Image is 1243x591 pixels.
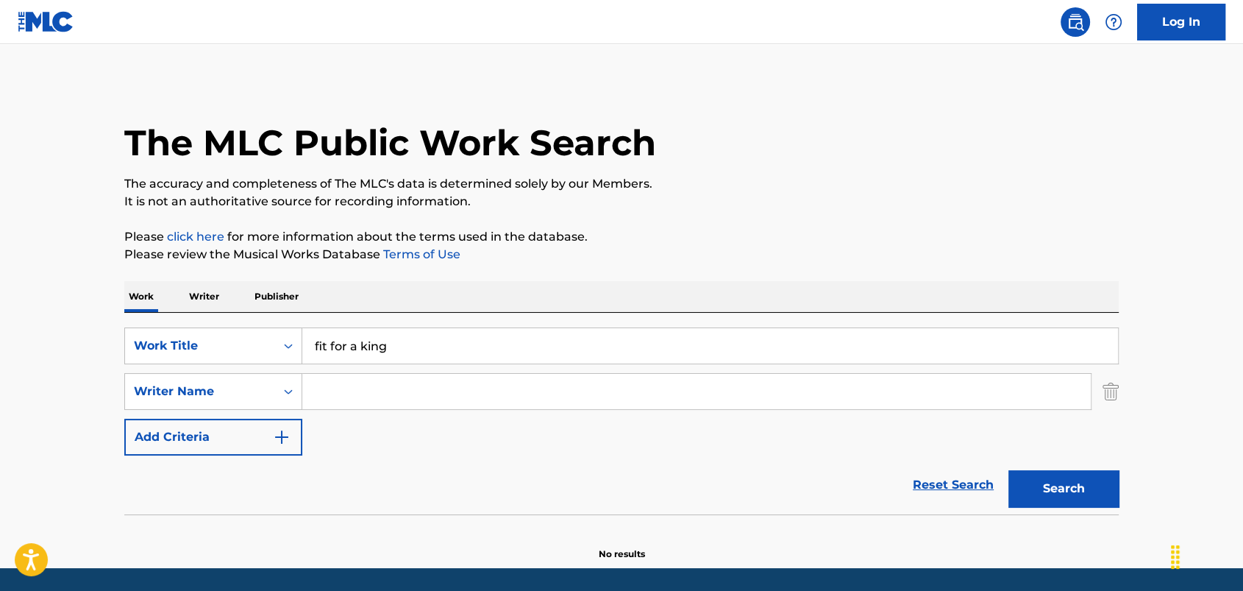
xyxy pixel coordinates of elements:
[1164,535,1187,579] div: Drag
[124,121,656,165] h1: The MLC Public Work Search
[124,281,158,312] p: Work
[1137,4,1225,40] a: Log In
[905,469,1001,501] a: Reset Search
[124,328,1119,514] form: Search Form
[124,193,1119,210] p: It is not an authoritative source for recording information.
[124,419,302,456] button: Add Criteria
[1169,520,1243,591] iframe: Chat Widget
[124,228,1119,246] p: Please for more information about the terms used in the database.
[134,383,266,400] div: Writer Name
[124,175,1119,193] p: The accuracy and completeness of The MLC's data is determined solely by our Members.
[380,247,460,261] a: Terms of Use
[167,230,224,244] a: click here
[18,11,74,32] img: MLC Logo
[599,530,645,561] p: No results
[273,428,291,446] img: 9d2ae6d4665cec9f34b9.svg
[1061,7,1090,37] a: Public Search
[1066,13,1084,31] img: search
[250,281,303,312] p: Publisher
[124,246,1119,263] p: Please review the Musical Works Database
[185,281,224,312] p: Writer
[1105,13,1122,31] img: help
[1008,470,1119,507] button: Search
[1099,7,1128,37] div: Help
[1103,373,1119,410] img: Delete Criterion
[134,337,266,355] div: Work Title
